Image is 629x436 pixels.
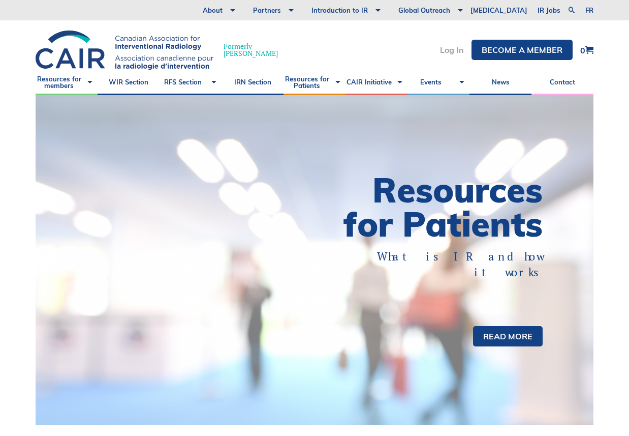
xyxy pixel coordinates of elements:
a: fr [585,7,593,14]
a: RFS Section [160,70,222,95]
span: Formerly [PERSON_NAME] [224,43,278,57]
a: Log In [440,46,464,54]
p: What is IR and how it works [350,249,543,280]
h1: Resources for Patients [314,173,543,241]
a: CAIR Initiative [345,70,407,95]
img: CIRA [36,31,213,70]
a: WIR Section [98,70,160,95]
a: Formerly[PERSON_NAME] [36,31,288,70]
a: IRN Section [222,70,284,95]
a: Resources for members [36,70,98,95]
a: Resources for Patients [284,70,345,95]
a: 0 [580,46,593,54]
a: News [469,70,531,95]
a: Contact [531,70,593,95]
a: Read more [473,326,543,346]
a: Become a member [471,40,573,60]
a: Events [407,70,469,95]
